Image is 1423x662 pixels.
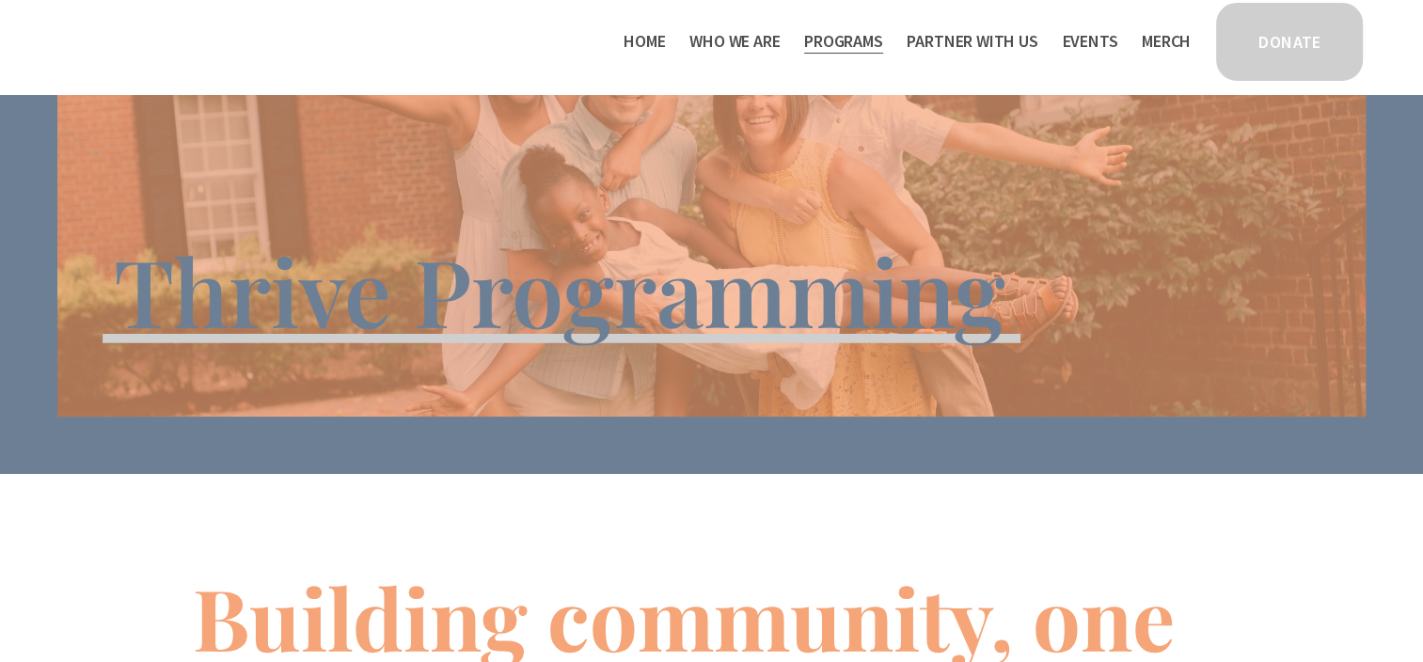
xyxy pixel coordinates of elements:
span: Partner With Us [907,28,1037,55]
span: Who We Are [689,28,780,55]
span: Programs [804,28,883,55]
a: folder dropdown [804,26,883,56]
a: Home [624,26,665,56]
a: folder dropdown [907,26,1037,56]
span: Thrive Programming [114,228,1005,352]
a: Merch [1142,26,1191,56]
a: folder dropdown [689,26,780,56]
a: Events [1062,26,1117,56]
